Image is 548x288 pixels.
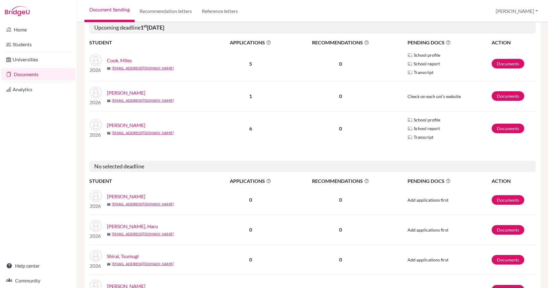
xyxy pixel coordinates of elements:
[408,135,412,140] img: Parchments logo
[90,119,102,131] img: Rao, Solana
[90,250,102,262] img: Shirai, Tsumugi
[289,256,392,263] p: 0
[289,125,392,132] p: 0
[249,197,252,203] b: 0
[144,23,147,28] sup: st
[90,232,102,240] p: 2026
[90,190,102,202] img: Huang, Ryan
[289,39,392,46] span: RECOMMENDATIONS
[1,274,75,287] a: Community
[112,231,174,237] a: [EMAIL_ADDRESS][DOMAIN_NAME]
[90,66,102,74] p: 2026
[107,232,111,236] span: mail
[408,177,491,185] span: PENDING DOCS
[90,202,102,210] p: 2026
[1,38,75,51] a: Students
[140,24,164,31] b: 1 [DATE]
[90,262,102,269] p: 2026
[90,54,102,66] img: Cook, Miles
[107,67,111,70] span: mail
[112,98,174,103] a: [EMAIL_ADDRESS][DOMAIN_NAME]
[249,61,252,67] b: 5
[112,130,174,136] a: [EMAIL_ADDRESS][DOMAIN_NAME]
[107,57,132,64] a: Cook, Miles
[414,60,440,67] span: School report
[408,257,449,262] span: Add applications first
[90,99,102,106] p: 2026
[408,117,412,122] img: Parchments logo
[414,69,433,76] span: Transcript
[107,121,145,129] a: [PERSON_NAME]
[414,52,440,58] span: School profile
[107,262,111,266] span: mail
[1,23,75,36] a: Home
[107,99,111,103] span: mail
[493,5,541,17] button: [PERSON_NAME]
[289,177,392,185] span: RECOMMENDATIONS
[112,261,174,267] a: [EMAIL_ADDRESS][DOMAIN_NAME]
[414,125,440,132] span: School report
[408,126,412,131] img: Parchments logo
[107,131,111,135] span: mail
[491,177,536,185] th: ACTION
[414,134,433,140] span: Transcript
[408,39,491,46] span: PENDING DOCS
[492,124,524,133] a: Documents
[107,193,145,200] a: [PERSON_NAME]
[249,227,252,232] b: 0
[107,223,158,230] a: [PERSON_NAME], Haru
[408,197,449,203] span: Add applications first
[89,39,213,47] th: STUDENT
[213,39,288,46] span: APPLICATIONS
[492,195,524,205] a: Documents
[249,257,252,262] b: 0
[492,91,524,101] a: Documents
[408,94,461,99] span: Check on each uni's website
[289,196,392,204] p: 0
[89,22,536,34] h5: Upcoming deadline
[492,225,524,235] a: Documents
[89,161,536,172] h5: No selected deadline
[289,60,392,68] p: 0
[90,220,102,232] img: Nakamura, Haru
[492,255,524,265] a: Documents
[90,86,102,99] img: Cook, Maia
[408,61,412,66] img: Parchments logo
[213,177,288,185] span: APPLICATIONS
[89,177,213,185] th: STUDENT
[491,39,536,47] th: ACTION
[414,117,440,123] span: School profile
[1,260,75,272] a: Help center
[90,131,102,138] p: 2026
[408,227,449,232] span: Add applications first
[107,203,111,206] span: mail
[5,6,30,16] img: Bridge-U
[1,53,75,66] a: Universities
[107,253,139,260] a: Shirai, Tsumugi
[408,53,412,58] img: Parchments logo
[112,201,174,207] a: [EMAIL_ADDRESS][DOMAIN_NAME]
[408,70,412,75] img: Parchments logo
[249,125,252,131] b: 6
[1,83,75,96] a: Analytics
[112,65,174,71] a: [EMAIL_ADDRESS][DOMAIN_NAME]
[289,226,392,233] p: 0
[289,93,392,100] p: 0
[492,59,524,68] a: Documents
[107,89,145,97] a: [PERSON_NAME]
[1,68,75,80] a: Documents
[249,93,252,99] b: 1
